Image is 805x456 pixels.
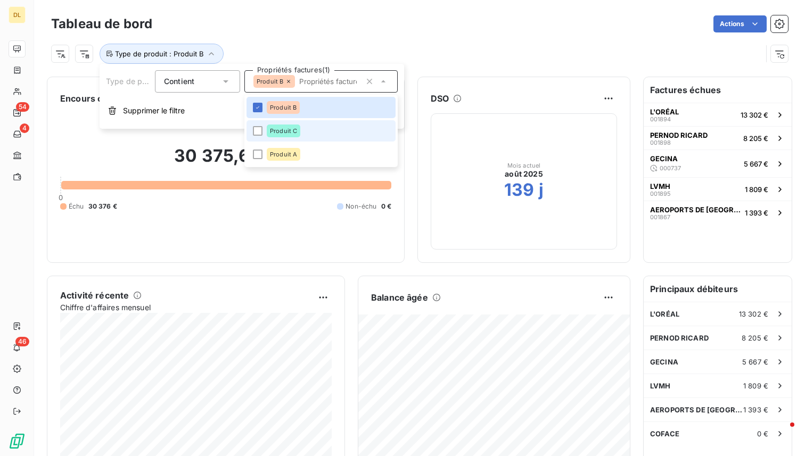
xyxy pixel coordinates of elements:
span: 1 809 € [745,185,768,194]
span: 1 393 € [745,209,768,217]
span: 13 302 € [741,111,768,119]
a: 4 [9,126,25,143]
span: COFACE [650,429,679,438]
span: L'ORÉAL [650,310,679,318]
span: 5 667 € [742,358,768,366]
span: Échu [69,202,84,211]
span: 5 667 € [744,160,768,168]
span: 13 302 € [739,310,768,318]
span: GECINA [650,358,678,366]
span: Chiffre d'affaires mensuel [60,302,310,313]
span: août 2025 [505,169,543,179]
span: 8 205 € [742,334,768,342]
button: PERNOD RICARD0018988 205 € [644,126,792,150]
span: 0 [59,193,63,202]
span: 0 € [757,429,768,438]
button: Actions [713,15,767,32]
span: 001895 [650,190,671,197]
span: LVMH [650,382,671,390]
span: L'ORÉAL [650,107,679,116]
span: 000737 [660,165,681,171]
h6: Factures échues [644,77,792,103]
span: Contient [164,77,194,86]
span: 1 809 € [743,382,768,390]
h6: Balance âgée [371,291,428,304]
span: Supprimer le filtre [123,105,185,116]
h6: Encours client [60,92,121,105]
button: L'ORÉAL00189413 302 € [644,103,792,126]
input: Propriétés factures [295,77,361,86]
span: Produit A [270,151,297,157]
span: GECINA [650,154,678,163]
h2: 30 375,66 € [60,145,391,177]
a: 54 [9,104,25,121]
span: 30 376 € [88,202,117,211]
span: Type de produit [106,77,163,86]
span: 46 [15,337,29,346]
span: Produit B [257,78,283,85]
span: 001894 [650,116,671,122]
button: GECINA0007375 667 € [644,150,792,177]
span: 8 205 € [743,134,768,143]
div: DL [9,6,26,23]
span: LVMH [650,182,670,190]
span: AEROPORTS DE [GEOGRAPHIC_DATA] [650,205,741,214]
h2: j [539,179,544,201]
span: 54 [16,102,29,112]
h3: Tableau de bord [51,14,152,34]
span: Produit C [270,128,297,134]
span: 4 [20,123,29,133]
span: 001898 [650,139,671,146]
h2: 139 [504,179,534,201]
iframe: Intercom live chat [769,420,794,445]
h6: DSO [431,92,449,105]
span: Type de produit : Produit B [115,49,204,58]
button: Type de produit : Produit B [100,44,224,64]
span: Produit B [270,104,297,111]
button: AEROPORTS DE [GEOGRAPHIC_DATA]0018671 393 € [644,201,792,224]
span: AEROPORTS DE [GEOGRAPHIC_DATA] [650,405,743,414]
span: 0 € [381,202,391,211]
button: Supprimer le filtre [100,99,404,122]
span: 001867 [650,214,670,220]
span: Mois actuel [507,162,541,169]
span: PERNOD RICARD [650,131,708,139]
img: Logo LeanPay [9,433,26,450]
span: PERNOD RICARD [650,334,709,342]
button: LVMH0018951 809 € [644,177,792,201]
span: Non-échu [346,202,376,211]
h6: Activité récente [60,289,129,302]
span: 1 393 € [743,405,768,414]
h6: Principaux débiteurs [644,276,792,302]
